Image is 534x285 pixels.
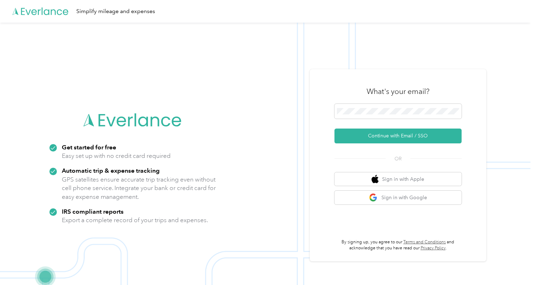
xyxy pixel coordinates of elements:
[372,175,379,184] img: apple logo
[62,208,124,215] strong: IRS compliant reports
[62,175,216,201] p: GPS satellites ensure accurate trip tracking even without cell phone service. Integrate your bank...
[403,239,446,245] a: Terms and Conditions
[386,155,410,162] span: OR
[62,152,171,160] p: Easy set up with no credit card required
[369,193,378,202] img: google logo
[62,216,208,225] p: Export a complete record of your trips and expenses.
[76,7,155,16] div: Simplify mileage and expenses
[334,172,462,186] button: apple logoSign in with Apple
[62,143,116,151] strong: Get started for free
[334,239,462,251] p: By signing up, you agree to our and acknowledge that you have read our .
[421,245,446,251] a: Privacy Policy
[334,191,462,204] button: google logoSign in with Google
[334,129,462,143] button: Continue with Email / SSO
[367,87,429,96] h3: What's your email?
[62,167,160,174] strong: Automatic trip & expense tracking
